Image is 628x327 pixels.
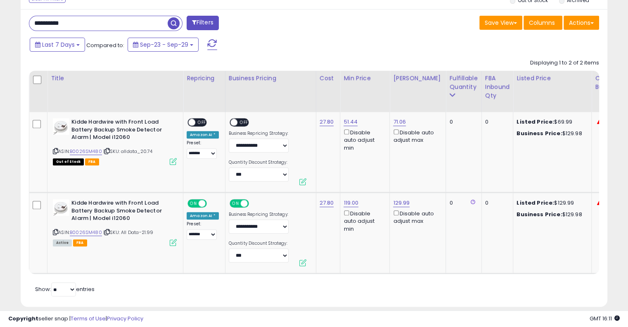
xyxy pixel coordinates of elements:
div: ASIN: [53,118,177,164]
a: 129.99 [393,199,410,207]
div: Repricing [187,74,222,83]
span: FBA [85,158,99,165]
div: Title [51,74,180,83]
div: Business Pricing [229,74,313,83]
button: Actions [564,16,599,30]
img: 41x+DmHqGrL._SL40_.jpg [53,199,69,216]
a: 51.44 [344,118,358,126]
div: Disable auto adjust max [393,128,439,144]
a: Terms of Use [71,315,106,322]
a: Privacy Policy [107,315,143,322]
a: B0026SM480 [70,148,102,155]
div: seller snap | | [8,315,143,323]
b: Listed Price: [517,199,554,207]
b: Business Price: [517,129,562,137]
span: | SKU: alldata_20.74 [103,148,152,155]
div: Listed Price [517,74,588,83]
div: Min Price [344,74,386,83]
span: Last 7 Days [42,41,75,49]
div: Disable auto adjust min [344,209,383,233]
div: 0 [449,199,475,207]
div: ASIN: [53,199,177,245]
b: Kidde Hardwire with Front Load Battery Backup Smoke Detector Alarm | Model i12060 [71,199,172,224]
div: Disable auto adjust min [344,128,383,152]
div: Amazon AI * [187,131,219,138]
label: Quantity Discount Strategy: [229,160,289,165]
span: Columns [529,19,555,27]
button: Filters [187,16,219,30]
span: OFF [247,200,261,207]
div: FBA inbound Qty [485,74,510,100]
div: 0 [485,118,507,126]
div: Preset: [187,221,219,240]
button: Sep-23 - Sep-29 [128,38,199,52]
div: Cost [320,74,337,83]
span: OFF [195,119,209,126]
span: 2025-10-7 16:11 GMT [590,315,620,322]
span: Compared to: [86,41,124,49]
div: 0 [485,199,507,207]
b: Listed Price: [517,118,554,126]
a: 119.00 [344,199,358,207]
div: $129.99 [517,199,585,207]
div: Fulfillable Quantity [449,74,478,91]
div: $129.98 [517,130,585,137]
a: 27.80 [320,118,334,126]
button: Columns [524,16,562,30]
div: [PERSON_NAME] [393,74,442,83]
div: Disable auto adjust max [393,209,439,225]
span: OFF [237,119,251,126]
div: Amazon AI * [187,212,219,220]
div: Preset: [187,140,219,159]
b: Business Price: [517,210,562,218]
button: Save View [479,16,522,30]
div: $129.98 [517,211,585,218]
button: Last 7 Days [30,38,85,52]
strong: Copyright [8,315,38,322]
a: 71.06 [393,118,406,126]
a: B0026SM480 [70,229,102,236]
div: $69.99 [517,118,585,126]
img: 41x+DmHqGrL._SL40_.jpg [53,118,69,135]
div: 0 [449,118,475,126]
span: | SKU: All Data-21.99 [103,229,154,236]
div: Displaying 1 to 2 of 2 items [530,59,599,67]
span: ON [188,200,199,207]
b: Kidde Hardwire with Front Load Battery Backup Smoke Detector Alarm | Model i12060 [71,118,172,143]
span: All listings that are currently out of stock and unavailable for purchase on Amazon [53,158,84,165]
span: FBA [73,239,87,246]
label: Business Repricing Strategy: [229,212,289,217]
span: Sep-23 - Sep-29 [140,41,188,49]
span: All listings currently available for purchase on Amazon [53,239,72,246]
span: Show: entries [35,285,95,293]
span: OFF [206,200,219,207]
label: Business Repricing Strategy: [229,131,289,136]
label: Quantity Discount Strategy: [229,241,289,246]
span: ON [230,200,241,207]
a: 27.80 [320,199,334,207]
